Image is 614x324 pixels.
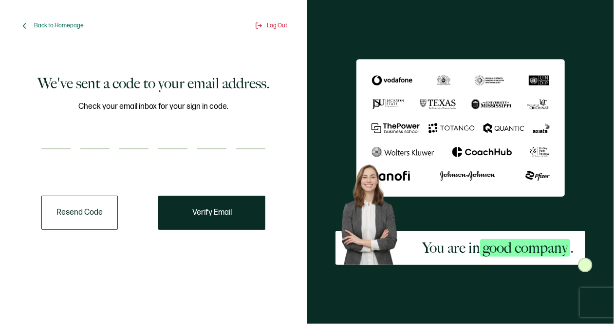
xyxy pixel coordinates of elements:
img: Sertifier Signup [578,258,593,272]
span: Verify Email [192,209,232,217]
img: Sertifier Signup - You are in <span class="strong-h">good company</span>. Hero [335,160,410,265]
h2: You are in . [422,238,574,258]
span: Back to Homepage [34,22,84,29]
span: good company [480,239,570,257]
img: Sertifier We've sent a code to your email address. [356,59,565,197]
span: Check your email inbox for your sign in code. [78,101,228,113]
button: Resend Code [41,196,118,230]
span: Log Out [267,22,288,29]
h1: We've sent a code to your email address. [37,74,270,93]
button: Verify Email [158,196,265,230]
